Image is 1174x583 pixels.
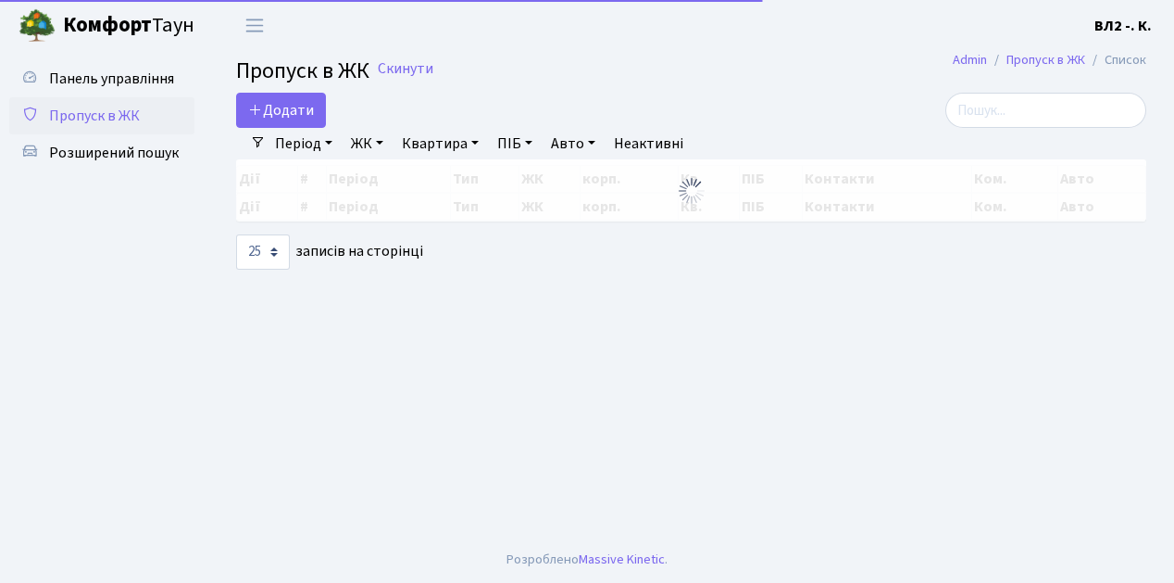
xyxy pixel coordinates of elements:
[9,97,194,134] a: Пропуск в ЖК
[248,100,314,120] span: Додати
[1094,16,1152,36] b: ВЛ2 -. К.
[925,41,1174,80] nav: breadcrumb
[49,106,140,126] span: Пропуск в ЖК
[953,50,987,70] a: Admin
[236,234,423,270] label: записів на сторінці
[268,128,340,159] a: Період
[236,93,326,128] a: Додати
[378,60,433,78] a: Скинути
[490,128,540,159] a: ПІБ
[236,55,369,87] span: Пропуск в ЖК
[49,69,174,89] span: Панель управління
[49,143,179,163] span: Розширений пошук
[677,176,706,206] img: Обробка...
[9,60,194,97] a: Панель управління
[1094,15,1152,37] a: ВЛ2 -. К.
[945,93,1146,128] input: Пошук...
[236,234,290,270] select: записів на сторінці
[19,7,56,44] img: logo.png
[579,550,665,569] a: Massive Kinetic
[63,10,194,42] span: Таун
[343,128,391,159] a: ЖК
[9,134,194,171] a: Розширений пошук
[506,550,668,570] div: Розроблено .
[1085,50,1146,70] li: Список
[63,10,152,40] b: Комфорт
[231,10,278,41] button: Переключити навігацію
[394,128,486,159] a: Квартира
[1006,50,1085,70] a: Пропуск в ЖК
[543,128,603,159] a: Авто
[606,128,691,159] a: Неактивні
